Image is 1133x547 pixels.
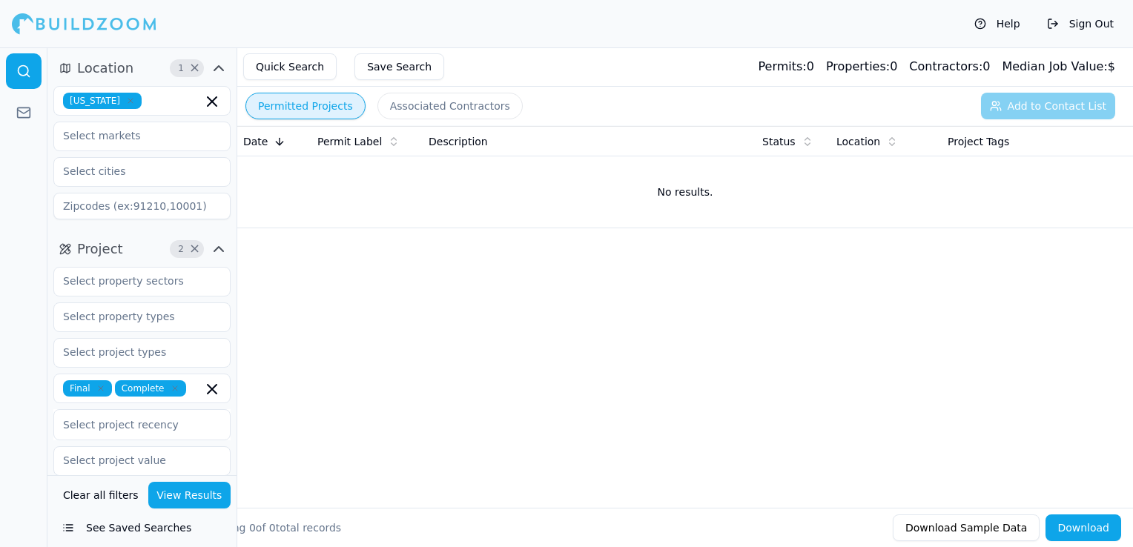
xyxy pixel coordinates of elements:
span: Clear Location filters [189,64,200,72]
button: Location1Clear Location filters [53,56,231,80]
span: [US_STATE] [63,93,142,109]
span: 1 [174,61,188,76]
button: Quick Search [243,53,337,80]
span: Clear Project filters [189,245,200,253]
div: 0 [758,58,813,76]
span: Contractors: [909,59,982,73]
div: 0 [826,58,897,76]
span: Permit Label [317,134,382,149]
input: Zipcodes (ex:91210,10001) [53,193,231,219]
span: Project [77,239,123,259]
span: Location [836,134,880,149]
span: Project Tags [948,134,1009,149]
span: Permits: [758,59,806,73]
span: Final [63,380,112,397]
button: Download Sample Data [893,514,1040,541]
button: Associated Contractors [377,93,523,119]
input: Select property sectors [54,268,211,294]
div: $ [1002,58,1115,76]
button: Permitted Projects [245,93,366,119]
span: Complete [115,380,186,397]
span: Properties: [826,59,890,73]
span: 0 [249,522,256,534]
button: Sign Out [1040,12,1121,36]
span: Status [762,134,796,149]
span: 0 [269,522,276,534]
span: Date [243,134,268,149]
input: Select cities [54,158,211,185]
button: Download [1046,514,1121,541]
input: Select markets [54,122,211,149]
button: See Saved Searches [53,514,231,541]
button: Help [967,12,1028,36]
span: Median Job Value: [1002,59,1107,73]
span: Description [429,134,488,149]
div: 0 [909,58,990,76]
button: Clear all filters [59,482,142,508]
input: Select property types [54,303,211,330]
td: No results. [237,156,1133,228]
button: Save Search [354,53,444,80]
input: Select project value [54,447,211,474]
div: Showing of total records [202,520,341,535]
button: View Results [148,482,231,508]
span: Location [77,58,133,79]
input: Select project types [54,339,211,365]
button: Project2Clear Project filters [53,237,231,261]
span: 2 [174,242,188,256]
